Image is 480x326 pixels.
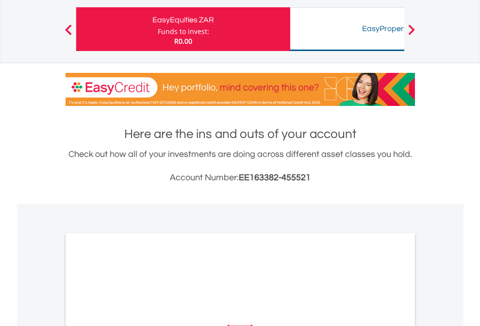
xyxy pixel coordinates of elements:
[66,73,415,106] img: EasyCredit Promotion Banner
[174,36,192,46] span: R0.00
[158,27,209,36] div: Funds to invest:
[402,29,421,39] button: Next
[66,171,415,185] h3: Account Number:
[59,29,78,39] button: Previous
[239,173,311,182] span: EE163382-455521
[66,148,415,185] div: Check out how all of your investments are doing across different asset classes you hold.
[82,13,284,27] div: EasyEquities ZAR
[66,125,415,143] h1: Here are the ins and outs of your account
